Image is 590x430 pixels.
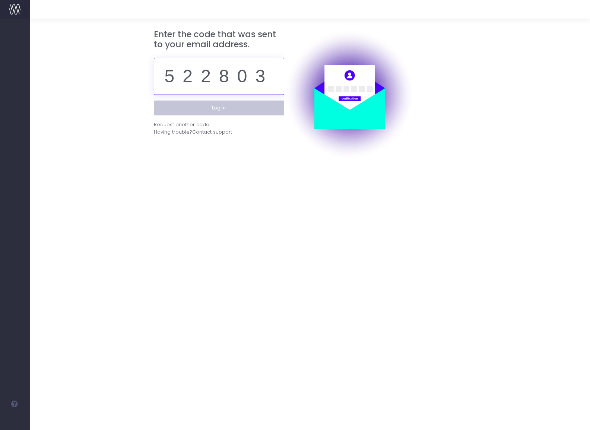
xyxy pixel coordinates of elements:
[154,29,284,50] h3: Enter the code that was sent to your email address.
[154,101,284,115] button: Log in
[9,415,20,426] img: images/default_profile_image.png
[154,121,209,128] div: Request another code
[192,128,232,136] span: Contact support
[154,128,284,136] div: Having trouble?
[284,29,415,160] img: auth.png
